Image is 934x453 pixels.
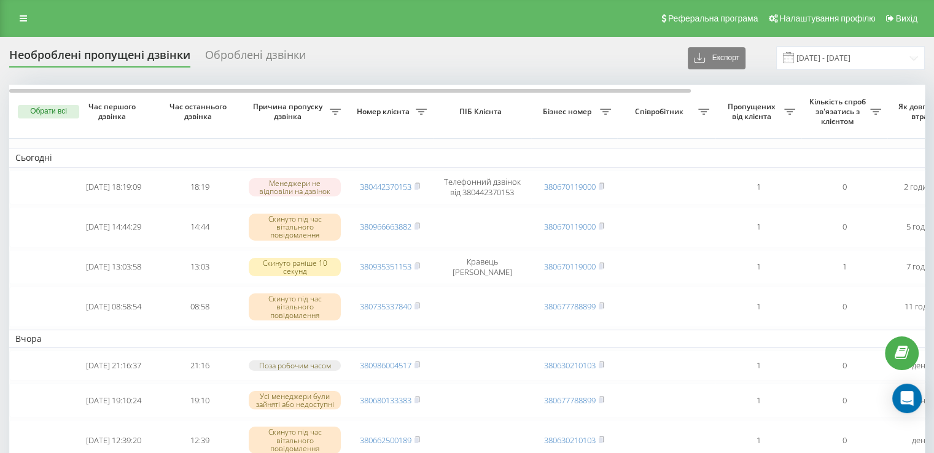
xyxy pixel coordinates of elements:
td: 1 [715,250,801,284]
span: Вихід [896,14,917,23]
td: Кравець [PERSON_NAME] [433,250,531,284]
div: Усі менеджери були зайняті або недоступні [249,391,341,409]
span: Налаштування профілю [779,14,875,23]
td: [DATE] 18:19:09 [71,170,157,204]
div: Менеджери не відповіли на дзвінок [249,178,341,196]
td: 1 [715,207,801,247]
td: 08:58 [157,287,243,327]
td: Телефонний дзвінок від 380442370153 [433,170,531,204]
a: 380670119000 [544,181,596,192]
span: Пропущених від клієнта [722,102,784,121]
td: 14:44 [157,207,243,247]
span: Номер клієнта [353,107,416,117]
a: 380677788899 [544,301,596,312]
td: 1 [715,170,801,204]
td: [DATE] 13:03:58 [71,250,157,284]
a: 380735337840 [360,301,411,312]
span: Час першого дзвінка [80,102,147,121]
span: Час останнього дзвінка [166,102,233,121]
td: 0 [801,207,887,247]
span: Співробітник [623,107,698,117]
a: 380986004517 [360,360,411,371]
a: 380677788899 [544,395,596,406]
button: Експорт [688,47,745,69]
td: 1 [715,350,801,381]
span: Реферальна програма [668,14,758,23]
div: Скинуто під час вітального повідомлення [249,214,341,241]
td: 0 [801,383,887,417]
span: ПІБ Клієнта [443,107,521,117]
a: 380680133383 [360,395,411,406]
td: 0 [801,350,887,381]
a: 380442370153 [360,181,411,192]
div: Необроблені пропущені дзвінки [9,48,190,68]
a: 380630210103 [544,435,596,446]
a: 380662500189 [360,435,411,446]
span: Бізнес номер [537,107,600,117]
span: Причина пропуску дзвінка [249,102,330,121]
td: 1 [801,250,887,284]
div: Скинуто раніше 10 секунд [249,258,341,276]
button: Обрати всі [18,105,79,118]
td: 19:10 [157,383,243,417]
td: 1 [715,287,801,327]
td: [DATE] 21:16:37 [71,350,157,381]
div: Open Intercom Messenger [892,384,922,413]
td: 0 [801,287,887,327]
td: 13:03 [157,250,243,284]
a: 380670119000 [544,261,596,272]
td: 18:19 [157,170,243,204]
td: 0 [801,170,887,204]
td: [DATE] 08:58:54 [71,287,157,327]
td: [DATE] 14:44:29 [71,207,157,247]
span: Кількість спроб зв'язатись з клієнтом [808,97,870,126]
td: 1 [715,383,801,417]
div: Скинуто під час вітального повідомлення [249,293,341,320]
div: Поза робочим часом [249,360,341,371]
td: 21:16 [157,350,243,381]
a: 380630210103 [544,360,596,371]
td: [DATE] 19:10:24 [71,383,157,417]
a: 380966663882 [360,221,411,232]
a: 380670119000 [544,221,596,232]
a: 380935351153 [360,261,411,272]
div: Оброблені дзвінки [205,48,306,68]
